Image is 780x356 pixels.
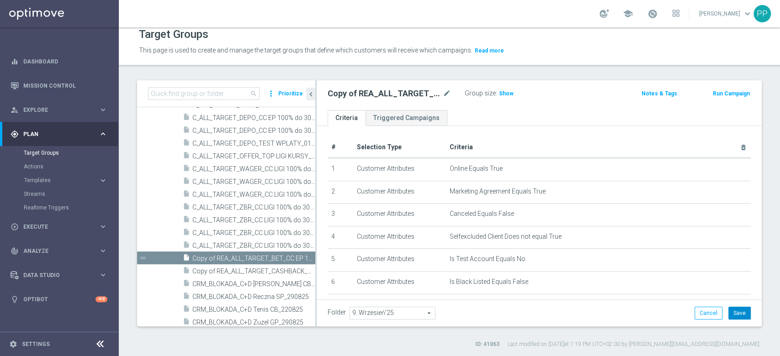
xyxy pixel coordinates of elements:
div: Optibot [11,287,107,311]
span: Execute [23,224,99,230]
i: insert_drive_file [183,241,190,251]
div: +10 [96,296,107,302]
div: Data Studio [11,271,99,279]
span: Marketing Agreement Equals True [450,188,546,195]
i: insert_drive_file [183,177,190,188]
label: ID: 41063 [475,340,499,348]
button: gps_fixed Plan keyboard_arrow_right [10,131,108,138]
div: equalizer Dashboard [10,58,108,65]
h2: Copy of REA_ALL_TARGET_BET_CC EP 100% do 300 PLN SR PUSH_250825 [328,88,441,99]
div: Templates [24,173,118,187]
i: gps_fixed [11,130,19,138]
input: Quick find group or folder [148,87,260,100]
td: Customer Attributes [353,181,446,204]
span: CRM_BLOKADA_C&#x2B;D MS Siatka CB_220825 [192,280,315,288]
button: Read more [474,46,505,56]
span: C_ALL_TARGET_WAGER_CC LIGI 100% do 300 PLN_280825 [192,191,315,199]
th: # [328,137,353,158]
div: Realtime Triggers [24,201,118,215]
span: C_ALL_TARGET_WAGER_CC LIGI 100% do 300 PLN SB PUSH_280825 [192,178,315,186]
button: Notes & Tags [641,89,678,99]
td: Customer Attributes [353,294,446,317]
i: more_vert [266,87,276,100]
div: Execute [11,223,99,231]
span: Criteria [450,143,473,151]
a: Streams [24,190,95,198]
div: Actions [24,160,118,173]
i: chevron_left [307,90,315,99]
i: keyboard_arrow_right [99,176,107,185]
button: Save [728,307,751,319]
i: insert_drive_file [183,228,190,239]
th: Selection Type [353,137,446,158]
td: 4 [328,226,353,249]
span: C_ALL_TARGET_ZBR_CC LIGI 100% do 300 PLN ND SMS_210825 [192,204,315,211]
span: Canceled Equals False [450,210,514,218]
div: Explore [11,106,99,114]
span: Explore [23,107,99,113]
button: Cancel [695,307,722,319]
a: Mission Control [23,73,107,98]
i: insert_drive_file [183,164,190,175]
span: Plan [23,131,99,137]
span: CRM_BLOKADA_C&#x2B;D Reczna SP_290825 [192,293,315,301]
i: keyboard_arrow_right [99,271,107,279]
span: This page is used to create and manage the target groups that define which customers will receive... [139,47,472,54]
i: keyboard_arrow_right [99,130,107,138]
i: equalizer [11,58,19,66]
button: track_changes Analyze keyboard_arrow_right [10,247,108,255]
span: keyboard_arrow_down [743,9,753,19]
i: insert_drive_file [183,279,190,290]
i: keyboard_arrow_right [99,105,107,114]
span: C_ALL_TARGET_ZBR_CC LIGI 100% do 300 PLN_210825 [192,242,315,250]
i: insert_drive_file [183,203,190,213]
i: keyboard_arrow_right [99,222,107,231]
button: person_search Explore keyboard_arrow_right [10,106,108,114]
button: lightbulb Optibot +10 [10,296,108,303]
div: Plan [11,130,99,138]
i: insert_drive_file [183,190,190,200]
span: C_ALL_TARGET_DEPO_CC EP 100% do 300 PLN WT PUSH_110825 [192,114,315,122]
span: Templates [24,178,90,183]
span: CRM_BLOKADA_C&#x2B;D Tenis CB_220825 [192,306,315,314]
div: Dashboard [11,49,107,73]
i: insert_drive_file [183,292,190,303]
td: 6 [328,271,353,294]
i: insert_drive_file [183,215,190,226]
span: Data Studio [23,272,99,278]
span: C_ALL_TARGET_OFFER_TOP LIGI KURSY_140825 [192,152,315,160]
span: Copy of REA_ALL_TARGET_CASHBACK_CC EP 100% do 300 PLN_180825 [192,267,315,275]
span: Copy of REA_ALL_TARGET_BET_CC EP 100% do 300 PLN SR PUSH_250825 [192,255,315,262]
h1: Target Groups [139,28,208,41]
span: C_ALL_TARGET_ZBR_CC LIGI 100% do 300 PLN PT PUSH_210825 [192,216,315,224]
i: insert_drive_file [183,113,190,124]
label: : [496,89,497,97]
i: insert_drive_file [183,267,190,277]
div: Analyze [11,247,99,255]
button: Templates keyboard_arrow_right [24,177,108,184]
div: Target Groups [24,146,118,160]
button: play_circle_outline Execute keyboard_arrow_right [10,223,108,230]
a: Criteria [328,110,366,126]
i: insert_drive_file [183,126,190,136]
i: settings [9,340,17,348]
td: 2 [328,181,353,204]
span: search [250,90,257,97]
a: Optibot [23,287,96,311]
i: mode_edit [443,88,451,99]
label: Folder [328,309,346,316]
button: Run Campaign [712,89,751,99]
span: C_ALL_TARGET_DEPO_TEST WPLATY_010825 [192,140,315,147]
i: insert_drive_file [183,139,190,149]
td: Customer Attributes [353,226,446,249]
span: Is Test Account Equals No [450,255,525,263]
button: Data Studio keyboard_arrow_right [10,272,108,279]
i: insert_drive_file [183,318,190,328]
button: Mission Control [10,82,108,89]
button: Prioritize [277,88,304,100]
div: PP [753,5,771,22]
